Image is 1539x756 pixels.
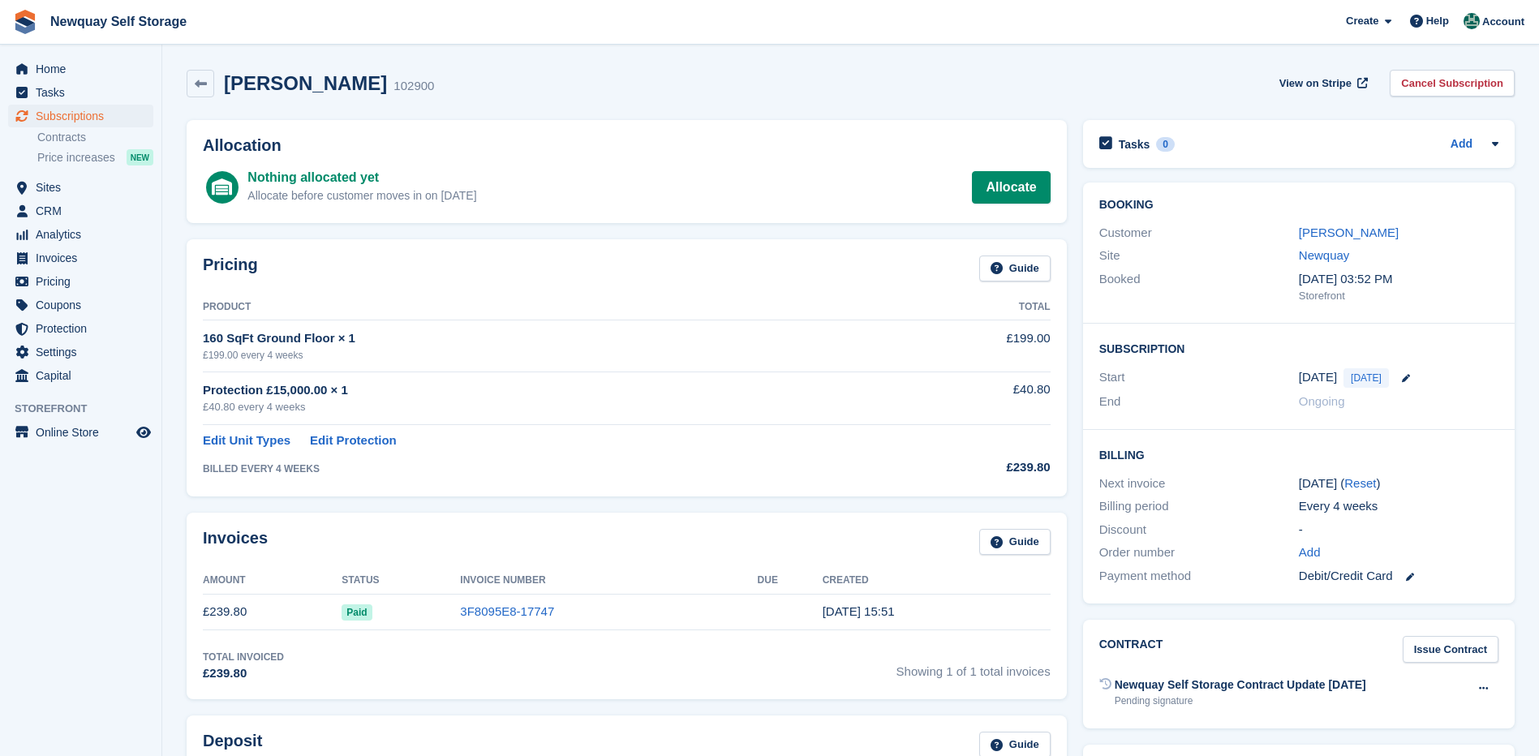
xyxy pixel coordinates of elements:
div: Nothing allocated yet [247,168,476,187]
span: Pricing [36,270,133,293]
a: menu [8,294,153,316]
th: Product [203,294,893,320]
a: Guide [979,256,1051,282]
td: £239.80 [203,594,342,630]
th: Status [342,568,460,594]
a: [PERSON_NAME] [1299,226,1399,239]
img: JON [1464,13,1480,29]
td: £199.00 [893,320,1050,372]
a: 3F8095E8-17747 [460,604,554,618]
span: CRM [36,200,133,222]
h2: Billing [1099,446,1498,462]
div: 160 SqFt Ground Floor × 1 [203,329,893,348]
div: £239.80 [203,664,284,683]
th: Due [758,568,823,594]
a: menu [8,223,153,246]
h2: Tasks [1119,137,1150,152]
a: Edit Unit Types [203,432,290,450]
a: Add [1299,543,1321,562]
div: - [1299,521,1498,539]
h2: Contract [1099,636,1163,663]
div: [DATE] ( ) [1299,475,1498,493]
span: [DATE] [1343,368,1389,388]
div: £40.80 every 4 weeks [203,399,893,415]
span: Capital [36,364,133,387]
span: Subscriptions [36,105,133,127]
a: menu [8,200,153,222]
span: Settings [36,341,133,363]
time: 2025-08-21 14:51:15 UTC [823,604,895,618]
a: menu [8,176,153,199]
span: Online Store [36,421,133,444]
div: Site [1099,247,1299,265]
div: Newquay Self Storage Contract Update [DATE] [1115,677,1366,694]
h2: Allocation [203,136,1051,155]
a: menu [8,364,153,387]
span: Help [1426,13,1449,29]
a: Newquay Self Storage [44,8,193,35]
a: menu [8,421,153,444]
div: Protection £15,000.00 × 1 [203,381,893,400]
span: Protection [36,317,133,340]
span: Storefront [15,401,161,417]
div: Allocate before customer moves in on [DATE] [247,187,476,204]
div: Booked [1099,270,1299,304]
th: Total [893,294,1050,320]
div: Discount [1099,521,1299,539]
div: Payment method [1099,567,1299,586]
th: Invoice Number [460,568,757,594]
div: 102900 [393,77,434,96]
span: Paid [342,604,372,621]
div: BILLED EVERY 4 WEEKS [203,462,893,476]
div: [DATE] 03:52 PM [1299,270,1498,289]
h2: Booking [1099,199,1498,212]
div: Billing period [1099,497,1299,516]
div: Debit/Credit Card [1299,567,1498,586]
a: Newquay [1299,248,1350,262]
a: Issue Contract [1403,636,1498,663]
a: View on Stripe [1273,70,1371,97]
span: Showing 1 of 1 total invoices [896,650,1051,683]
span: Invoices [36,247,133,269]
div: £199.00 every 4 weeks [203,348,893,363]
td: £40.80 [893,372,1050,424]
a: Edit Protection [310,432,397,450]
a: menu [8,341,153,363]
div: Every 4 weeks [1299,497,1498,516]
div: Storefront [1299,288,1498,304]
a: menu [8,247,153,269]
div: Start [1099,368,1299,388]
a: menu [8,81,153,104]
a: Price increases NEW [37,148,153,166]
div: Pending signature [1115,694,1366,708]
div: End [1099,393,1299,411]
span: Price increases [37,150,115,165]
h2: Pricing [203,256,258,282]
a: Reset [1344,476,1376,490]
span: Sites [36,176,133,199]
div: Next invoice [1099,475,1299,493]
span: Home [36,58,133,80]
span: Tasks [36,81,133,104]
a: Preview store [134,423,153,442]
span: View on Stripe [1279,75,1352,92]
span: Ongoing [1299,394,1345,408]
a: Guide [979,529,1051,556]
img: stora-icon-8386f47178a22dfd0bd8f6a31ec36ba5ce8667c1dd55bd0f319d3a0aa187defe.svg [13,10,37,34]
h2: [PERSON_NAME] [224,72,387,94]
a: Cancel Subscription [1390,70,1515,97]
span: Coupons [36,294,133,316]
a: menu [8,105,153,127]
span: Account [1482,14,1524,30]
th: Created [823,568,1051,594]
a: Add [1451,135,1472,154]
span: Create [1346,13,1378,29]
div: NEW [127,149,153,165]
a: Contracts [37,130,153,145]
a: menu [8,58,153,80]
div: Total Invoiced [203,650,284,664]
div: 0 [1156,137,1175,152]
h2: Invoices [203,529,268,556]
th: Amount [203,568,342,594]
span: Analytics [36,223,133,246]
